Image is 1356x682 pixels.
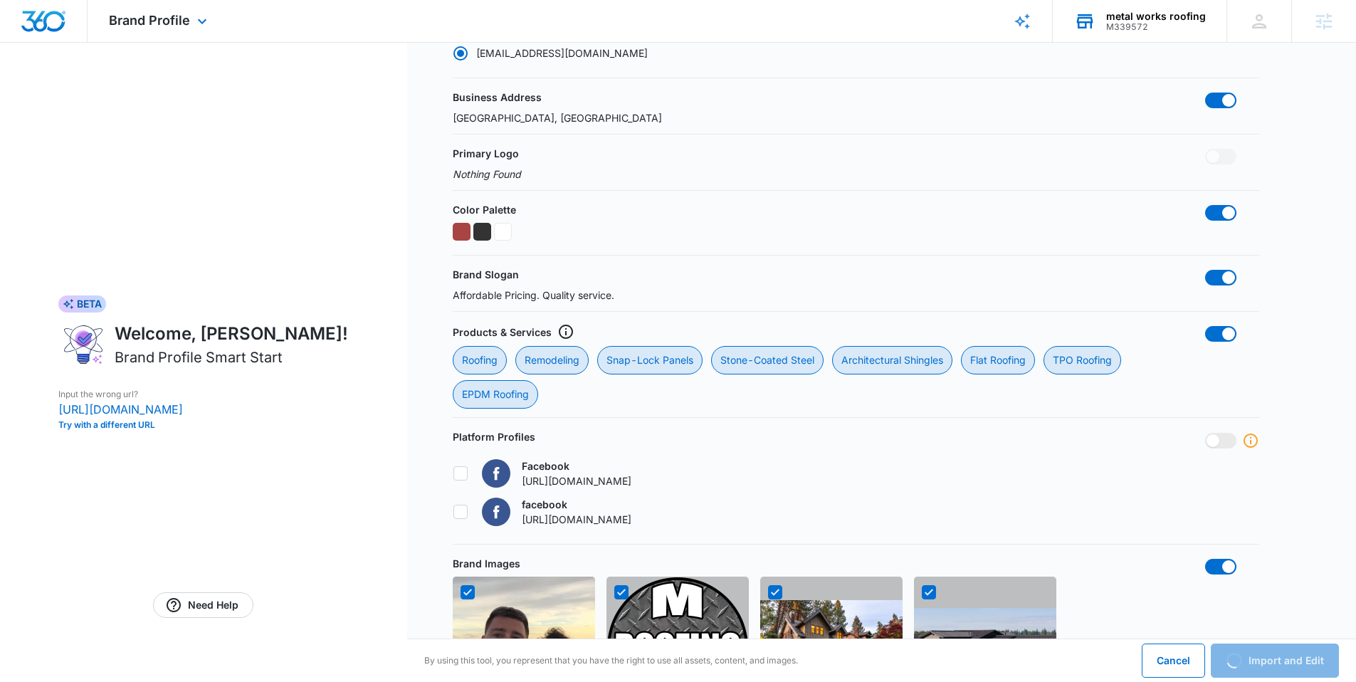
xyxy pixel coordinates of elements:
[1106,11,1206,22] div: account name
[58,295,106,313] div: BETA
[58,421,348,429] button: Try with a different URL
[711,346,824,374] div: Stone-Coated Steel
[453,167,521,182] p: Nothing Found
[453,429,535,444] p: Platform Profiles
[115,321,348,347] h1: Welcome, [PERSON_NAME]!
[153,592,253,618] a: Need Help
[58,321,109,368] img: ai-brand-profile
[522,458,631,473] p: Facebook
[453,46,648,61] label: [EMAIL_ADDRESS][DOMAIN_NAME]
[424,654,798,667] p: By using this tool, you represent that you have the right to use all assets, content, and images.
[453,556,520,571] p: Brand Images
[109,13,190,28] span: Brand Profile
[522,473,631,488] p: [URL][DOMAIN_NAME]
[1106,22,1206,32] div: account id
[453,380,538,409] div: EPDM Roofing
[453,146,519,161] p: Primary Logo
[832,346,952,374] div: Architectural Shingles
[453,202,516,217] p: Color Palette
[522,497,631,512] p: facebook
[515,346,589,374] div: Remodeling
[453,288,614,303] p: Affordable Pricing. Quality service.
[115,347,283,368] h2: Brand Profile Smart Start
[453,267,519,282] p: Brand Slogan
[1044,346,1121,374] div: TPO Roofing
[961,346,1035,374] div: Flat Roofing
[58,401,348,418] p: [URL][DOMAIN_NAME]
[453,90,542,105] p: Business Address
[1142,644,1205,678] button: Cancel
[58,388,348,401] p: Input the wrong url?
[453,325,552,340] p: Products & Services
[597,346,703,374] div: Snap-Lock Panels
[522,512,631,527] p: [URL][DOMAIN_NAME]
[453,110,662,125] p: [GEOGRAPHIC_DATA], [GEOGRAPHIC_DATA]
[453,346,507,374] div: Roofing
